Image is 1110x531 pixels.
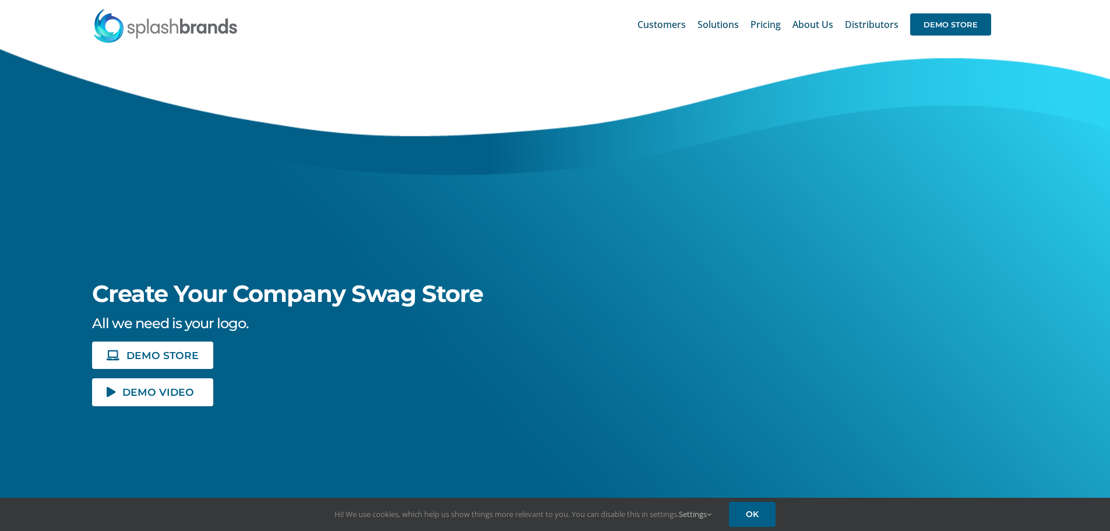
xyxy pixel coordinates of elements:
[122,387,194,397] span: DEMO VIDEO
[93,8,238,43] img: SplashBrands.com Logo
[334,509,711,519] span: Hi! We use cookies, which help us show things more relevant to you. You can disable this in setti...
[637,20,686,29] span: Customers
[750,6,781,43] a: Pricing
[697,20,739,29] span: Solutions
[126,350,199,360] span: DEMO STORE
[910,6,991,43] a: DEMO STORE
[845,20,898,29] span: Distributors
[92,342,213,369] a: DEMO STORE
[792,20,833,29] span: About Us
[637,6,686,43] a: Customers
[845,6,898,43] a: Distributors
[92,315,248,332] span: All we need is your logo.
[750,20,781,29] span: Pricing
[679,509,711,519] a: Settings
[729,502,776,527] a: OK
[92,279,483,308] span: Create Your Company Swag Store
[910,13,991,36] span: DEMO STORE
[637,6,991,43] nav: Main Menu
